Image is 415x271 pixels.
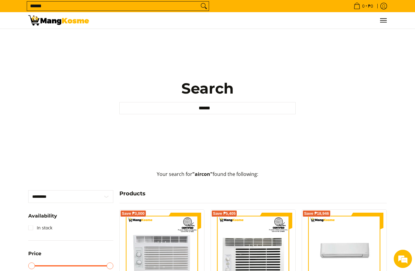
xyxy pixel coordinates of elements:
[119,79,296,98] h1: Search
[213,212,236,215] span: Save ₱5,405
[192,171,213,177] strong: "aircon"
[304,212,329,215] span: Save ₱18,946
[28,214,57,218] span: Availability
[352,3,375,9] span: •
[122,212,145,215] span: Save ₱3,000
[28,170,387,184] p: Your search for found the following:
[28,223,52,233] a: In stock
[95,12,387,29] nav: Main Menu
[28,251,41,261] summary: Open
[28,214,57,223] summary: Open
[199,2,209,11] button: Search
[28,15,89,26] img: Search: 86 results found for &quot;aircon&quot; | Mang Kosme
[95,12,387,29] ul: Customer Navigation
[379,12,387,29] button: Menu
[367,4,374,8] span: ₱0
[361,4,365,8] span: 0
[119,190,387,197] h4: Products
[28,251,41,256] span: Price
